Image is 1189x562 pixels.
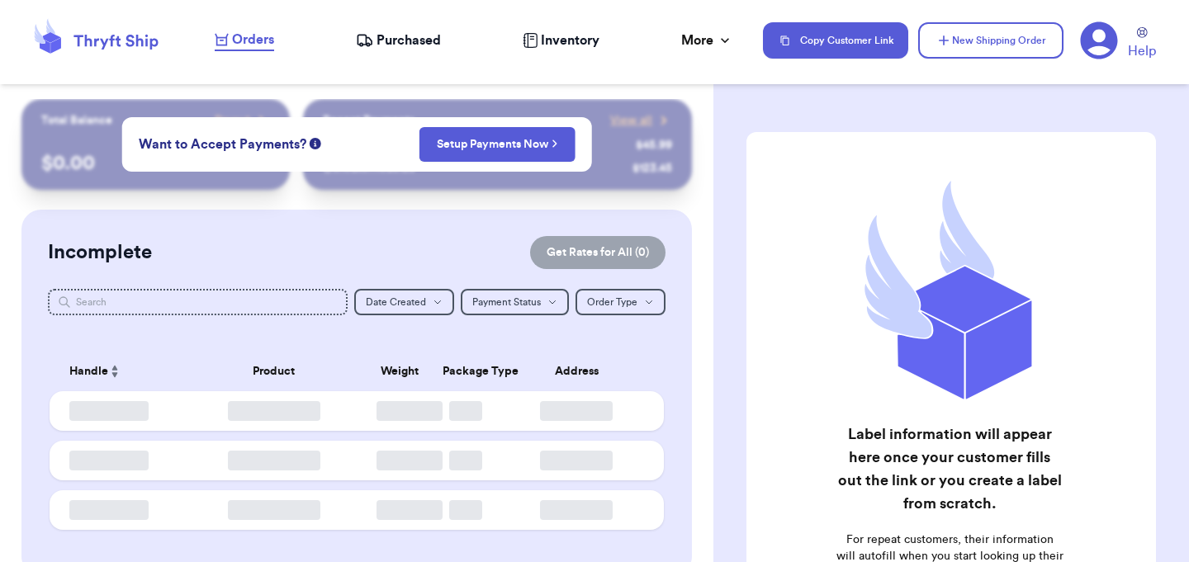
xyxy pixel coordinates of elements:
[636,137,672,153] div: $ 45.99
[323,112,414,129] p: Recent Payments
[610,112,672,129] a: View all
[610,112,652,129] span: View all
[419,127,576,162] button: Setup Payments Now
[354,289,454,315] button: Date Created
[576,289,666,315] button: Order Type
[215,112,270,129] a: Payout
[530,236,666,269] button: Get Rates for All (0)
[681,31,733,50] div: More
[139,135,306,154] span: Want to Accept Payments?
[472,297,541,307] span: Payment Status
[69,363,108,380] span: Handle
[918,22,1063,59] button: New Shipping Order
[108,361,121,381] button: Sort ascending
[232,30,274,50] span: Orders
[587,297,637,307] span: Order Type
[763,22,908,59] button: Copy Customer Link
[377,31,441,50] span: Purchased
[356,31,441,50] a: Purchased
[1128,41,1156,61] span: Help
[461,289,569,315] button: Payment Status
[182,352,367,391] th: Product
[433,352,499,391] th: Package Type
[48,239,152,266] h2: Incomplete
[48,289,348,315] input: Search
[215,30,274,51] a: Orders
[499,352,664,391] th: Address
[215,112,250,129] span: Payout
[632,160,672,177] div: $ 123.45
[437,136,558,153] a: Setup Payments Now
[366,297,426,307] span: Date Created
[367,352,433,391] th: Weight
[41,112,112,129] p: Total Balance
[523,31,599,50] a: Inventory
[1128,27,1156,61] a: Help
[41,150,270,177] p: $ 0.00
[541,31,599,50] span: Inventory
[836,423,1063,515] h2: Label information will appear here once your customer fills out the link or you create a label fr...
